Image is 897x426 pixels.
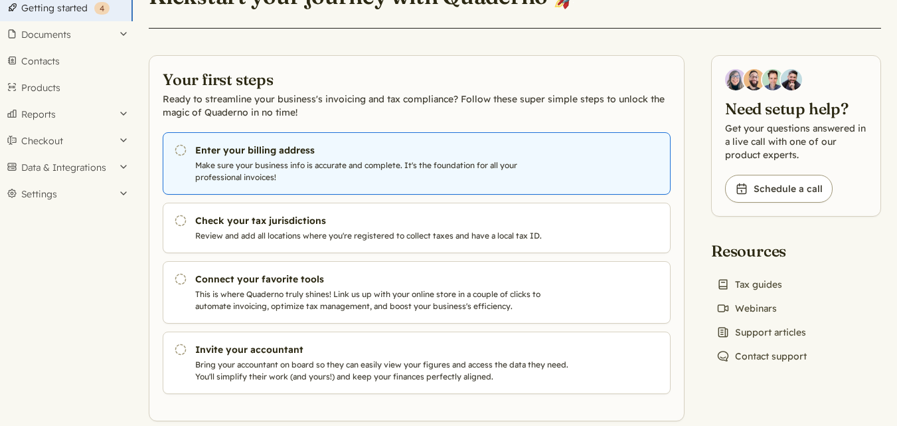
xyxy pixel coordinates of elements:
p: Review and add all locations where you're registered to collect taxes and have a local tax ID. [195,230,570,242]
a: Tax guides [711,275,787,294]
a: Check your tax jurisdictions Review and add all locations where you're registered to collect taxe... [163,203,671,253]
img: Javier Rubio, DevRel at Quaderno [781,69,802,90]
h2: Your first steps [163,69,671,90]
h2: Resources [711,241,812,261]
h3: Connect your favorite tools [195,272,570,286]
a: Connect your favorite tools This is where Quaderno truly shines! Link us up with your online stor... [163,261,671,324]
img: Diana Carrasco, Account Executive at Quaderno [725,69,746,90]
p: Bring your accountant on board so they can easily view your figures and access the data they need... [195,359,570,383]
a: Enter your billing address Make sure your business info is accurate and complete. It's the founda... [163,132,671,195]
p: Make sure your business info is accurate and complete. It's the foundation for all your professio... [195,160,570,183]
img: Jairo Fumero, Account Executive at Quaderno [744,69,765,90]
h3: Check your tax jurisdictions [195,214,570,227]
p: Get your questions answered in a live call with one of our product experts. [725,122,867,161]
a: Webinars [711,299,782,318]
h2: Need setup help? [725,98,867,119]
h3: Invite your accountant [195,343,570,356]
h3: Enter your billing address [195,144,570,157]
a: Invite your accountant Bring your accountant on board so they can easily view your figures and ac... [163,332,671,394]
p: Ready to streamline your business's invoicing and tax compliance? Follow these super simple steps... [163,92,671,119]
span: 4 [100,3,104,13]
a: Contact support [711,347,812,366]
p: This is where Quaderno truly shines! Link us up with your online store in a couple of clicks to a... [195,288,570,312]
a: Schedule a call [725,175,833,203]
a: Support articles [711,323,811,342]
img: Ivo Oltmans, Business Developer at Quaderno [762,69,783,90]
